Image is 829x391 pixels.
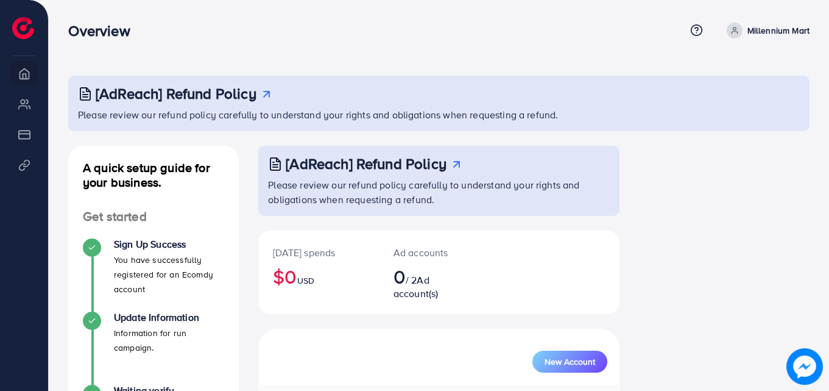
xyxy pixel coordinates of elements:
[114,326,224,355] p: Information for run campaign.
[747,23,810,38] p: Millennium Mart
[68,312,239,385] li: Update Information
[722,23,810,38] a: Millennium Mart
[393,245,454,260] p: Ad accounts
[114,253,224,296] p: You have successfully registered for an Ecomdy account
[286,155,446,173] h3: [AdReach] Refund Policy
[545,357,595,366] span: New Account
[393,262,406,290] span: 0
[12,17,34,39] img: logo
[78,107,802,122] p: Please review our refund policy carefully to understand your rights and obligations when requesti...
[297,274,314,287] span: USD
[268,178,612,207] p: Please review our refund policy carefully to understand your rights and obligations when requesti...
[68,22,139,40] h3: Overview
[273,265,364,288] h2: $0
[790,352,819,381] img: image
[393,273,439,300] span: Ad account(s)
[68,160,239,190] h4: A quick setup guide for your business.
[273,245,364,260] p: [DATE] spends
[68,209,239,224] h4: Get started
[532,351,607,373] button: New Account
[96,85,256,102] h3: [AdReach] Refund Policy
[68,239,239,312] li: Sign Up Success
[114,239,224,250] h4: Sign Up Success
[393,265,454,300] h2: / 2
[114,312,224,323] h4: Update Information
